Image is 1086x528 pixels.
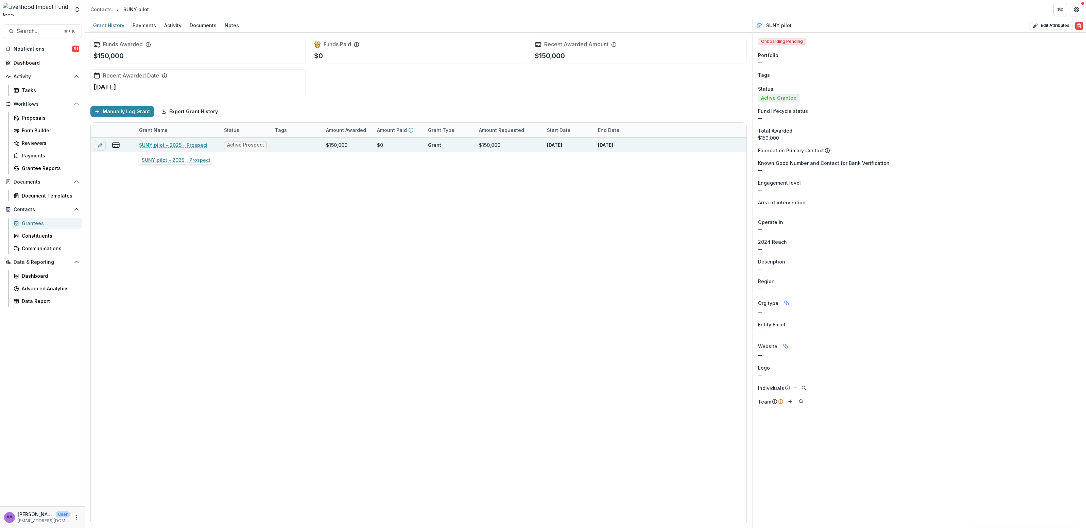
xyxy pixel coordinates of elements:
[11,283,82,294] a: Advanced Analytics
[14,101,71,107] span: Workflows
[758,308,1081,316] p: --
[758,115,1081,122] p: --
[187,19,219,32] a: Documents
[761,95,796,101] span: Active Grantee
[18,511,53,518] p: [PERSON_NAME]
[758,278,775,285] span: Region
[90,20,127,30] div: Grant History
[93,51,124,61] p: $150,000
[56,511,70,517] p: User
[543,126,575,134] div: Start Date
[322,123,373,137] div: Amount Awarded
[800,384,808,392] button: Search
[11,112,82,123] a: Proposals
[22,87,76,94] div: Tasks
[3,176,82,187] button: Open Documents
[373,123,424,137] div: Amount Paid
[758,71,770,79] span: Tags
[535,51,565,61] p: $150,000
[758,127,792,134] span: Total Awarded
[72,46,79,52] span: 61
[271,123,322,137] div: Tags
[22,285,76,292] div: Advanced Analytics
[786,397,794,406] button: Add
[758,328,1081,335] div: --
[479,141,500,149] div: $150,000
[22,297,76,305] div: Data Report
[22,127,76,134] div: Form Builder
[1075,22,1083,30] button: Delete
[271,126,291,134] div: Tags
[758,321,785,328] span: Entity Email
[63,28,76,35] div: ⌘ + K
[22,245,76,252] div: Communications
[11,85,82,96] a: Tasks
[220,123,271,137] div: Status
[14,59,76,66] div: Dashboard
[157,106,222,117] button: Export Grant History
[161,20,184,30] div: Activity
[14,207,71,212] span: Contacts
[227,142,264,148] span: Active Prospect
[324,41,351,48] h2: Funds Paid
[594,126,623,134] div: End Date
[22,165,76,172] div: Grantee Reports
[543,123,594,137] div: Start Date
[90,106,154,117] button: Manually Log Grant
[758,285,1081,292] p: --
[3,57,82,68] a: Dashboard
[3,24,82,38] button: Search...
[139,141,208,149] a: SUNY pilot - 2025 - Prospect
[758,245,1081,253] p: --
[758,364,770,371] span: Logo
[95,140,106,151] button: edit
[11,137,82,149] a: Reviewers
[17,28,60,34] span: Search...
[11,230,82,241] a: Constituents
[1030,22,1072,30] button: Edit Attributes
[3,71,82,82] button: Open Activity
[322,126,370,134] div: Amount Awarded
[103,72,159,79] h2: Recent Awarded Date
[758,107,808,115] span: Fund lifecycle status
[377,126,407,134] p: Amount Paid
[14,259,71,265] span: Data & Reporting
[11,190,82,201] a: Document Templates
[758,265,1081,272] p: --
[475,123,543,137] div: Amount Requested
[14,46,72,52] span: Notifications
[758,385,784,392] p: Individuals
[475,126,528,134] div: Amount Requested
[187,20,219,30] div: Documents
[11,163,82,174] a: Grantee Reports
[3,204,82,215] button: Open Contacts
[22,152,76,159] div: Payments
[544,41,608,48] h2: Recent Awarded Amount
[791,384,799,392] button: Add
[130,20,159,30] div: Payments
[88,4,152,14] nav: breadcrumb
[22,232,76,239] div: Constituents
[758,398,771,405] p: Team
[758,85,773,92] span: Status
[222,19,242,32] a: Notes
[781,297,792,308] button: Linked binding
[758,159,890,167] span: Known Good Number and Contact for Bank Verification
[594,123,645,137] div: End Date
[90,19,127,32] a: Grant History
[326,141,347,149] div: $150,000
[11,125,82,136] a: Form Builder
[547,141,562,149] p: [DATE]
[758,226,1081,233] p: --
[3,44,82,54] button: Notifications61
[758,258,785,265] span: Description
[314,51,323,61] p: $0
[88,4,115,14] a: Contacts
[123,6,149,13] div: SUNY pilot
[758,219,783,226] span: Operate in
[135,126,172,134] div: Grant Name
[22,139,76,147] div: Reviewers
[424,126,459,134] div: Grant Type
